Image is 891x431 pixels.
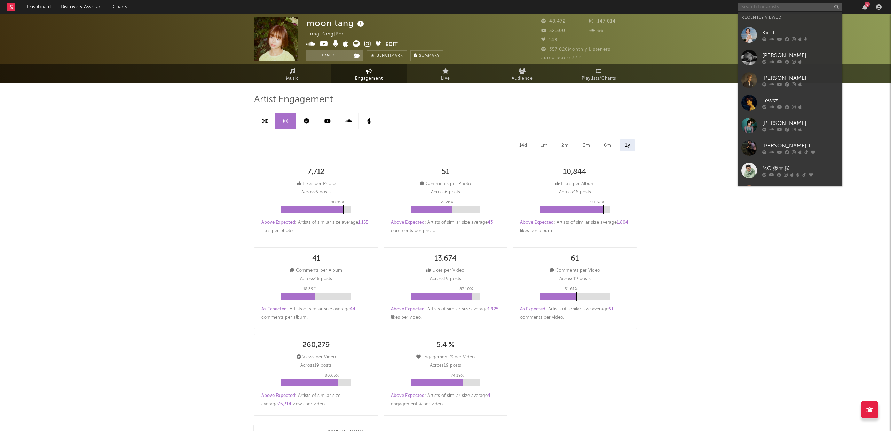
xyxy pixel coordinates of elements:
[451,372,464,380] p: 74.19 %
[391,305,500,322] div: : Artists of similar size average likes per video .
[536,139,553,151] div: 1m
[520,307,545,311] span: As Expected
[488,220,493,225] span: 43
[420,180,471,188] div: Comments per Photo
[297,353,336,361] div: Views per Video
[589,19,616,24] span: 147,014
[608,307,613,311] span: 61
[261,392,371,408] div: : Artists of similar size average views per video .
[431,188,460,197] p: Across 6 posts
[410,50,443,61] button: Summary
[559,275,591,283] p: Across 19 posts
[559,188,591,197] p: Across 46 posts
[261,393,295,398] span: Above Expected
[738,182,842,205] a: aespa
[300,275,332,283] p: Across 46 posts
[599,139,616,151] div: 6m
[312,255,320,263] div: 41
[617,220,628,225] span: 1,804
[738,137,842,159] a: [PERSON_NAME].T
[254,64,331,83] a: Music
[407,64,484,83] a: Live
[391,220,425,225] span: Above Expected
[541,38,557,42] span: 143
[550,266,600,275] div: Comments per Video
[738,3,842,11] input: Search for artists
[589,29,604,33] span: 66
[541,29,565,33] span: 52,500
[302,285,316,293] p: 48.39 %
[520,305,630,322] div: : Artists of similar size average comments per video .
[391,392,500,408] div: : Artists of similar size average engagement % per video .
[741,14,839,22] div: Recently Viewed
[261,218,371,235] div: : Artists of similar size average likes per photo .
[488,393,490,398] span: 4
[301,188,331,197] p: Across 6 posts
[331,198,345,207] p: 88.89 %
[762,142,839,150] div: [PERSON_NAME].T
[358,220,368,225] span: 1,155
[430,361,461,370] p: Across 19 posts
[325,372,339,380] p: 80.65 %
[488,307,498,311] span: 1,925
[762,74,839,82] div: [PERSON_NAME]
[297,180,336,188] div: Likes per Photo
[762,119,839,127] div: [PERSON_NAME]
[300,361,332,370] p: Across 19 posts
[286,74,299,83] span: Music
[306,50,350,61] button: Track
[441,74,450,83] span: Live
[367,50,407,61] a: Benchmark
[762,96,839,105] div: Lewsz
[261,305,371,322] div: : Artists of similar size average comments per album .
[355,74,383,83] span: Engagement
[590,198,605,207] p: 90.32 %
[762,51,839,59] div: [PERSON_NAME]
[306,30,353,39] div: Hong Kong | Pop
[738,159,842,182] a: MC 張天賦
[563,168,586,176] div: 10,844
[391,218,500,235] div: : Artists of similar size average comments per photo .
[577,139,595,151] div: 3m
[738,114,842,137] a: [PERSON_NAME]
[541,19,566,24] span: 48,472
[582,74,616,83] span: Playlists/Charts
[436,341,454,350] div: 5.4 %
[278,402,291,406] span: 76,314
[416,353,475,361] div: Engagement % per Video
[520,220,554,225] span: Above Expected
[565,285,578,293] p: 51.61 %
[306,17,366,29] div: moon tang
[302,341,330,350] div: 260,279
[391,393,425,398] span: Above Expected
[555,180,595,188] div: Likes per Album
[290,266,342,275] div: Comments per Album
[512,74,533,83] span: Audience
[430,275,461,283] p: Across 19 posts
[331,64,407,83] a: Engagement
[385,40,398,49] button: Edit
[350,307,355,311] span: 44
[738,24,842,46] a: Kiri T
[520,218,630,235] div: : Artists of similar size average likes per album .
[541,56,582,60] span: Jump Score: 72.4
[560,64,637,83] a: Playlists/Charts
[419,54,440,58] span: Summary
[459,285,473,293] p: 87.10 %
[261,307,287,311] span: As Expected
[862,4,867,10] button: 6
[738,91,842,114] a: Lewsz
[308,168,325,176] div: 7,712
[514,139,532,151] div: 14d
[426,266,464,275] div: Likes per Video
[762,29,839,37] div: Kiri T
[865,2,870,7] div: 6
[556,139,574,151] div: 2m
[541,47,610,52] span: 357,026 Monthly Listeners
[762,164,839,173] div: MC 張天賦
[738,69,842,91] a: [PERSON_NAME]
[484,64,560,83] a: Audience
[571,255,579,263] div: 61
[620,139,635,151] div: 1y
[377,52,403,60] span: Benchmark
